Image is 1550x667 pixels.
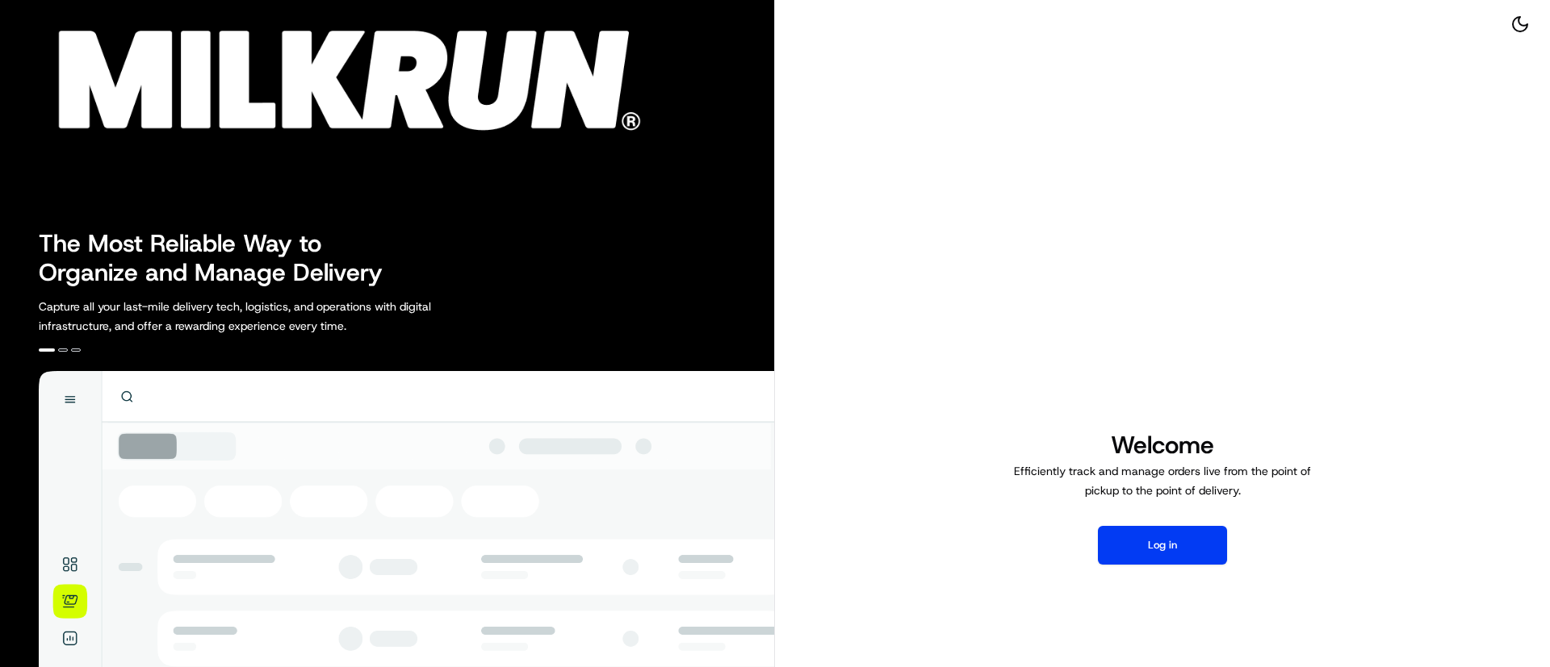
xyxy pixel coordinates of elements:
img: Company Logo [10,10,659,139]
h1: Welcome [1007,429,1317,461]
h2: The Most Reliable Way to Organize and Manage Delivery [39,229,400,287]
p: Capture all your last-mile delivery tech, logistics, and operations with digital infrastructure, ... [39,297,504,336]
button: Log in [1098,526,1227,565]
p: Efficiently track and manage orders live from the point of pickup to the point of delivery. [1007,461,1317,500]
